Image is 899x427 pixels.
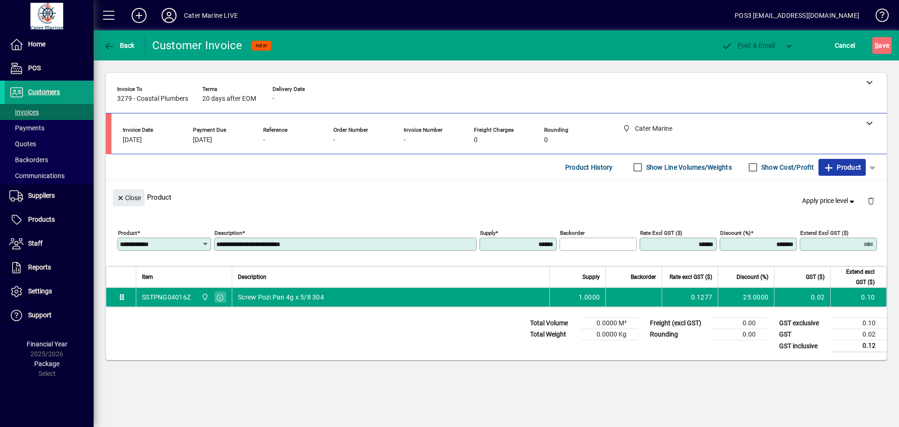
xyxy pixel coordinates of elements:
[869,2,887,32] a: Knowledge Base
[142,272,153,282] span: Item
[28,240,43,247] span: Staff
[28,88,60,96] span: Customers
[5,120,94,136] a: Payments
[106,180,887,214] div: Product
[833,37,858,54] button: Cancel
[774,340,831,352] td: GST inclusive
[333,136,335,144] span: -
[718,288,774,307] td: 25.0000
[34,360,59,367] span: Package
[835,38,855,53] span: Cancel
[579,292,600,302] span: 1.0000
[5,304,94,327] a: Support
[480,230,495,236] mat-label: Supply
[9,140,36,148] span: Quotes
[711,318,767,329] td: 0.00
[154,7,184,24] button: Profile
[256,43,267,49] span: NEW
[5,33,94,56] a: Home
[5,57,94,80] a: POS
[711,329,767,340] td: 0.00
[774,318,831,329] td: GST exclusive
[28,40,45,48] span: Home
[774,288,830,307] td: 0.02
[27,340,67,348] span: Financial Year
[5,136,94,152] a: Quotes
[28,64,41,72] span: POS
[582,272,600,282] span: Supply
[645,329,711,340] td: Rounding
[737,272,768,282] span: Discount (%)
[28,192,55,199] span: Suppliers
[721,42,775,49] span: ost & Email
[263,136,265,144] span: -
[5,256,94,279] a: Reports
[404,136,405,144] span: -
[142,292,191,302] div: SSTPNG04016Z
[202,95,256,103] span: 20 days after EOM
[238,292,324,302] span: Screw Pozi Pan 4g x 5/8 304
[118,230,137,236] mat-label: Product
[831,318,887,329] td: 0.10
[735,8,859,23] div: POS3 [EMAIL_ADDRESS][DOMAIN_NAME]
[101,37,137,54] button: Back
[561,159,617,176] button: Product History
[872,37,892,54] button: Save
[525,318,582,329] td: Total Volume
[117,95,188,103] span: 3279 - Coastal Plumbers
[831,340,887,352] td: 0.12
[565,160,613,175] span: Product History
[759,163,814,172] label: Show Cost/Profit
[124,7,154,24] button: Add
[28,216,55,223] span: Products
[5,168,94,184] a: Communications
[860,196,882,205] app-page-header-button: Delete
[9,172,65,180] span: Communications
[9,156,48,164] span: Backorders
[875,42,878,49] span: S
[103,42,135,49] span: Back
[5,184,94,208] a: Suppliers
[670,272,712,282] span: Rate excl GST ($)
[193,136,212,144] span: [DATE]
[5,152,94,168] a: Backorders
[823,160,861,175] span: Product
[5,280,94,303] a: Settings
[525,329,582,340] td: Total Weight
[111,193,147,202] app-page-header-button: Close
[28,311,52,319] span: Support
[28,287,52,295] span: Settings
[184,8,238,23] div: Cater Marine LIVE
[238,272,266,282] span: Description
[720,230,751,236] mat-label: Discount (%)
[802,196,856,206] span: Apply price level
[9,108,39,116] span: Invoices
[117,190,141,206] span: Close
[544,136,548,144] span: 0
[9,124,44,132] span: Payments
[831,329,887,340] td: 0.02
[113,189,145,206] button: Close
[798,193,860,210] button: Apply price level
[645,318,711,329] td: Freight (excl GST)
[474,136,478,144] span: 0
[716,37,780,54] button: Post & Email
[830,288,886,307] td: 0.10
[800,230,848,236] mat-label: Extend excl GST ($)
[860,189,882,212] button: Delete
[214,230,242,236] mat-label: Description
[560,230,585,236] mat-label: Backorder
[273,95,274,103] span: -
[582,329,638,340] td: 0.0000 Kg
[94,37,145,54] app-page-header-button: Back
[5,104,94,120] a: Invoices
[774,329,831,340] td: GST
[631,272,656,282] span: Backorder
[640,230,682,236] mat-label: Rate excl GST ($)
[582,318,638,329] td: 0.0000 M³
[836,267,875,287] span: Extend excl GST ($)
[199,292,210,302] span: Cater Marine
[668,292,712,302] div: 0.1277
[806,272,825,282] span: GST ($)
[5,232,94,255] a: Staff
